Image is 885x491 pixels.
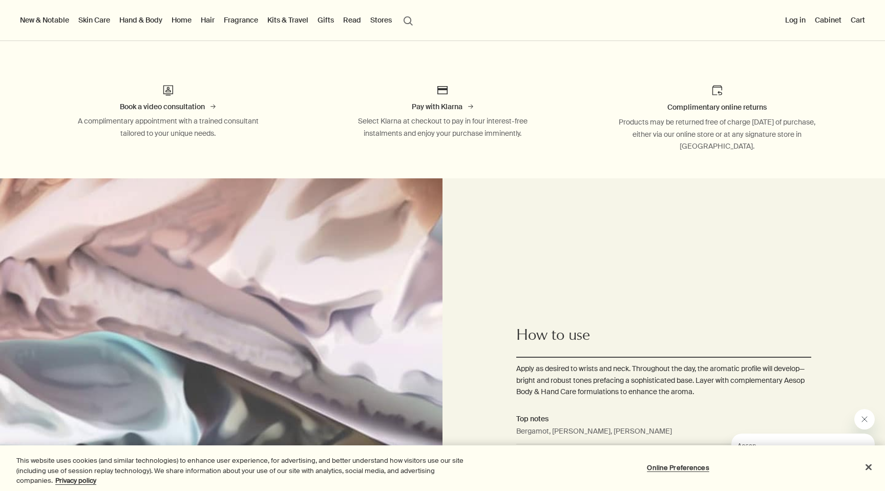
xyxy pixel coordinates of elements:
[783,13,808,27] button: Log in
[368,13,394,27] button: Stores
[412,102,462,111] span: Pay with Klarna
[66,115,270,140] div: A complimentary appointment with a trained consultant tailored to your unique needs.
[170,13,194,27] a: Home
[315,13,336,27] a: Gifts
[16,456,487,486] div: This website uses cookies (and similar technologies) to enhance user experience, for advertising,...
[436,84,449,96] img: Card Icon
[315,84,570,140] a: Card IconPay with KlarnaSelect Klarna at checkout to pay in four interest-free instalments and en...
[55,476,96,485] a: More information about your privacy, opens in a new tab
[516,425,811,444] dd: Bergamot, [PERSON_NAME], [PERSON_NAME]
[265,13,310,27] a: Kits & Travel
[120,102,205,111] span: Book a video consultation
[6,22,129,50] span: Our consultants are available now to offer personalised product advice.
[18,13,71,27] button: New & Notable
[857,456,880,478] button: Close
[341,13,363,27] a: Read
[516,326,811,347] h2: How to use
[340,115,545,140] div: Select Klarna at checkout to pay in four interest-free instalments and enjoy your purchase immine...
[667,103,767,112] span: Complimentary online returns
[646,457,710,478] button: Online Preferences, Opens the preference center dialog
[854,409,875,429] iframe: Close message from Aesop
[516,363,811,397] p: Apply as desired to wrists and neck. Throughout the day, the aromatic profile will develop—bright...
[162,84,174,96] img: Icon of a face on screen
[849,13,867,27] button: Cart
[76,13,112,27] a: Skin Care
[117,13,164,27] a: Hand & Body
[399,10,417,30] button: Open search
[711,84,723,96] img: Return icon
[516,413,811,424] h2: Top notes
[615,116,819,153] div: Products may be returned free of charge [DATE] of purchase, either via our online store or at any...
[41,84,295,140] a: Icon of a face on screenBook a video consultationA complimentary appointment with a trained consu...
[222,13,260,27] a: Fragrance
[199,13,217,27] a: Hair
[707,409,875,481] div: Aesop says "Our consultants are available now to offer personalised product advice.". Open messag...
[731,434,875,481] iframe: Message from Aesop
[813,13,844,27] a: Cabinet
